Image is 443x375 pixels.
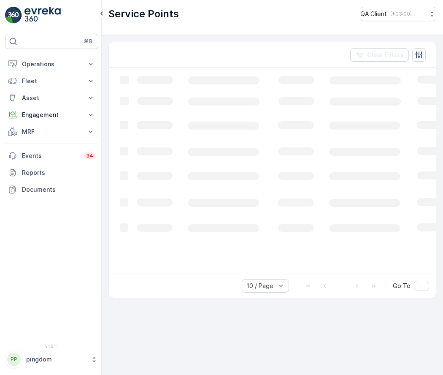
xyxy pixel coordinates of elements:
p: Reports [22,168,95,177]
p: Service Points [108,7,179,21]
a: Documents [5,181,98,198]
p: ⌘B [84,38,92,45]
a: Reports [5,164,98,181]
p: 34 [86,152,93,159]
p: QA Client [360,10,387,18]
button: QA Client(+03:00) [360,7,436,21]
p: Events [22,152,79,160]
p: Documents [22,185,95,194]
p: pingdom [26,355,86,364]
button: MRF [5,123,98,140]
p: MRF [22,128,81,136]
button: Engagement [5,106,98,123]
p: ( +03:00 ) [390,11,412,17]
p: Operations [22,60,81,68]
button: Asset [5,90,98,106]
p: Asset [22,94,81,102]
p: Clear Filters [367,51,404,59]
span: Go To [393,282,411,290]
a: Events34 [5,147,98,164]
button: Operations [5,56,98,73]
span: v 1.51.1 [5,344,98,349]
div: PP [7,353,21,366]
button: Fleet [5,73,98,90]
p: Engagement [22,111,81,119]
img: logo_light-DOdMpM7g.png [24,7,61,24]
button: PPpingdom [5,351,98,368]
img: logo [5,7,22,24]
p: Fleet [22,77,81,85]
button: Clear Filters [350,48,409,62]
